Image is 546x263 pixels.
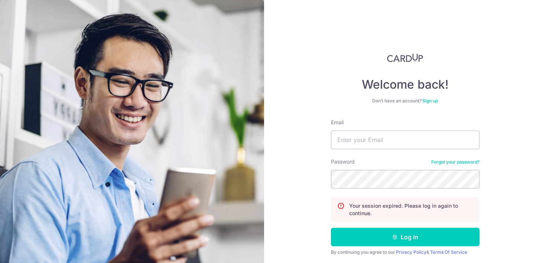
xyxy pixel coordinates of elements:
[331,158,355,165] label: Password
[331,249,480,255] div: By continuing you agree to our &
[422,98,438,103] a: Sign up
[331,119,344,126] label: Email
[331,131,480,149] input: Enter your Email
[331,98,480,104] div: Don’t have an account?
[431,159,480,165] a: Forgot your password?
[396,249,426,255] a: Privacy Policy
[349,202,473,217] p: Your session expired. Please log in again to continue.
[331,77,480,92] h4: Welcome back!
[387,53,423,62] img: CardUp Logo
[331,228,480,246] button: Log in
[430,249,467,255] a: Terms Of Service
